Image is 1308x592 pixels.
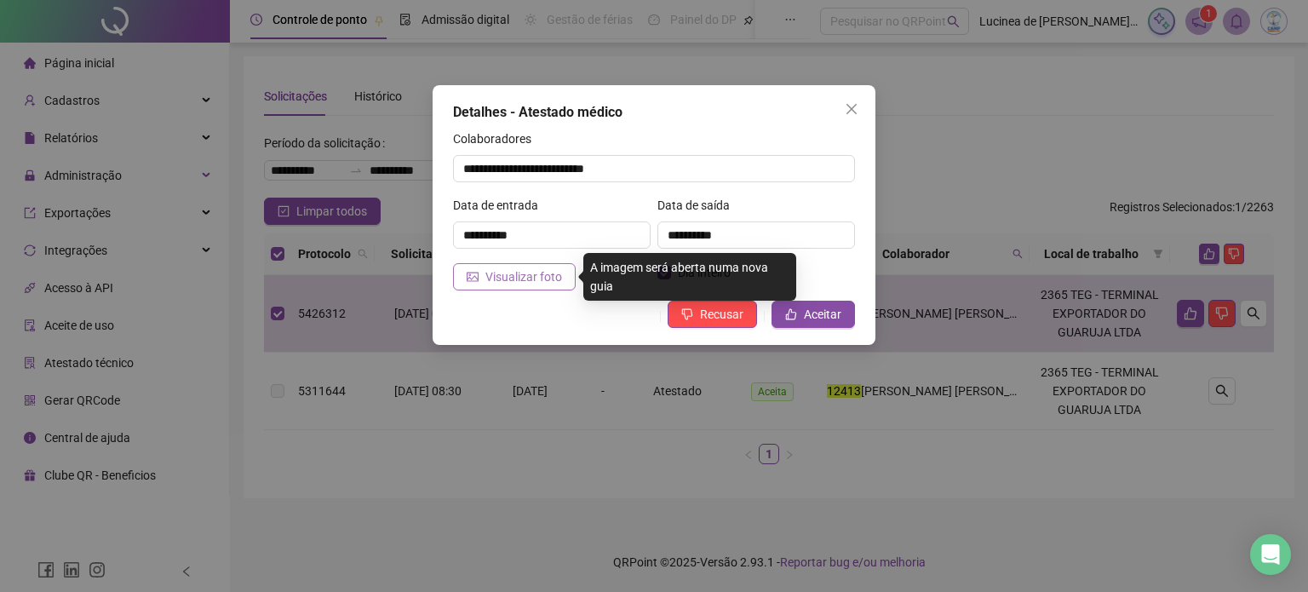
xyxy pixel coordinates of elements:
[1250,534,1291,575] div: Open Intercom Messenger
[453,129,542,148] label: Colaboradores
[785,308,797,320] span: like
[453,263,576,290] button: Visualizar foto
[681,308,693,320] span: dislike
[583,253,796,301] div: A imagem será aberta numa nova guia
[485,267,562,286] span: Visualizar foto
[453,196,549,215] label: Data de entrada
[838,95,865,123] button: Close
[657,196,741,215] label: Data de saída
[467,271,479,283] span: picture
[668,301,757,328] button: Recusar
[772,301,855,328] button: Aceitar
[453,102,855,123] div: Detalhes - Atestado médico
[845,102,858,116] span: close
[804,305,841,324] span: Aceitar
[700,305,743,324] span: Recusar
